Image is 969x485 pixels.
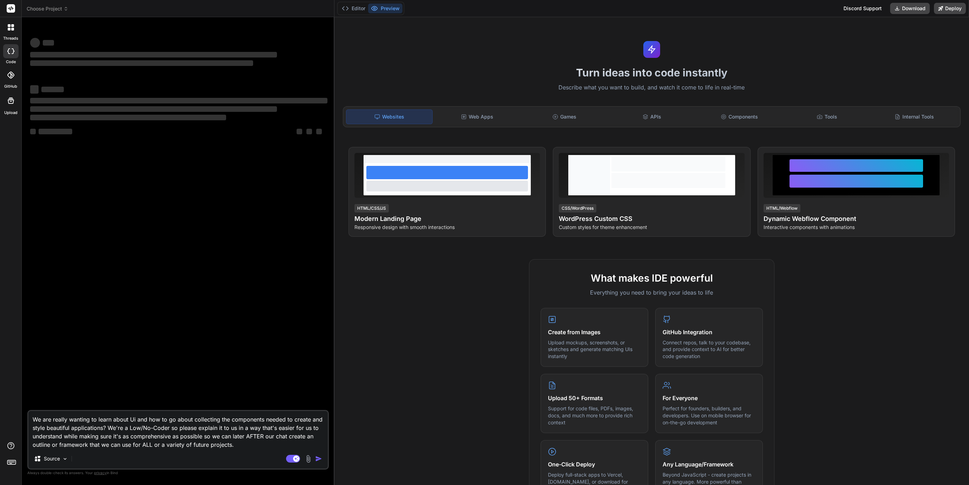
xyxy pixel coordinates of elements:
span: ‌ [30,129,36,134]
p: Connect repos, talk to your codebase, and provide context to AI for better code generation [663,339,755,360]
label: code [6,59,16,65]
h4: Modern Landing Page [354,214,540,224]
span: ‌ [30,60,253,66]
button: Deploy [934,3,966,14]
p: Perfect for founders, builders, and developers. Use on mobile browser for on-the-go development [663,405,755,426]
span: ‌ [41,87,64,92]
p: Always double-check its answers. Your in Bind [27,470,329,476]
label: Upload [4,110,18,116]
span: ‌ [30,115,226,120]
h4: For Everyone [663,394,755,402]
span: ‌ [316,129,322,134]
span: ‌ [30,106,277,112]
span: ‌ [30,98,327,103]
h2: What makes IDE powerful [541,271,763,285]
div: Web Apps [434,109,520,124]
p: Everything you need to bring your ideas to life [541,288,763,297]
h1: Turn ideas into code instantly [339,66,965,79]
img: Pick Models [62,456,68,462]
h4: Any Language/Framework [663,460,755,469]
span: ‌ [30,85,39,94]
span: ‌ [297,129,302,134]
p: Responsive design with smooth interactions [354,224,540,231]
h4: WordPress Custom CSS [559,214,744,224]
h4: Create from Images [548,328,641,336]
h4: One-Click Deploy [548,460,641,469]
div: CSS/WordPress [559,204,596,213]
p: Interactive components with animations [764,224,949,231]
span: ‌ [306,129,312,134]
textarea: We are really wanting to learn about Ui and how to go about collecting the components needed to c... [28,411,328,449]
img: attachment [304,455,312,463]
div: Tools [784,109,870,124]
p: Upload mockups, screenshots, or sketches and generate matching UIs instantly [548,339,641,360]
div: Games [522,109,608,124]
span: ‌ [39,129,72,134]
p: Describe what you want to build, and watch it come to life in real-time [339,83,965,92]
div: Websites [346,109,433,124]
span: privacy [94,471,107,475]
span: ‌ [30,38,40,48]
span: Choose Project [27,5,68,12]
button: Editor [339,4,368,13]
div: Discord Support [839,3,886,14]
p: Source [44,455,60,462]
div: HTML/Webflow [764,204,800,213]
h4: Dynamic Webflow Component [764,214,949,224]
div: Components [697,109,782,124]
h4: Upload 50+ Formats [548,394,641,402]
span: ‌ [43,40,54,46]
p: Custom styles for theme enhancement [559,224,744,231]
label: threads [3,35,18,41]
div: APIs [609,109,695,124]
button: Download [890,3,930,14]
span: ‌ [30,52,277,58]
div: Internal Tools [871,109,957,124]
div: HTML/CSS/JS [354,204,389,213]
p: Support for code files, PDFs, images, docs, and much more to provide rich context [548,405,641,426]
label: GitHub [4,83,17,89]
button: Preview [368,4,402,13]
img: icon [315,455,322,462]
h4: GitHub Integration [663,328,755,336]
